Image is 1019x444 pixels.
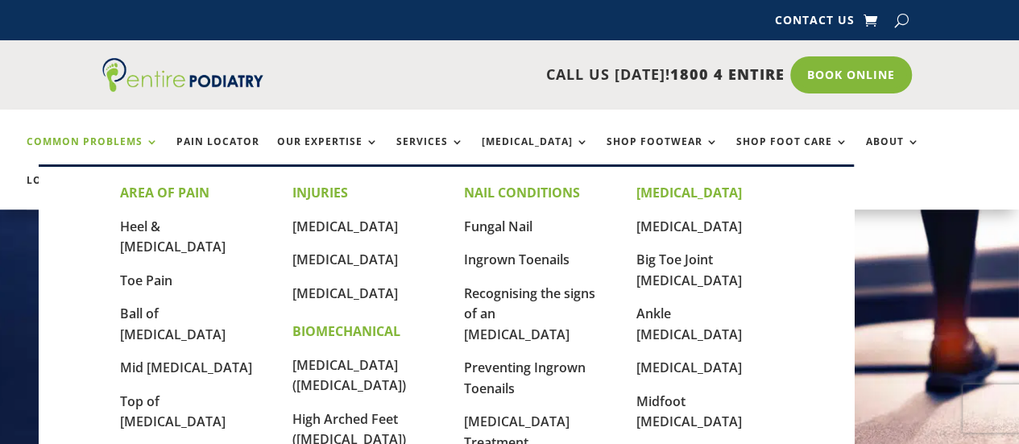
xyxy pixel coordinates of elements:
[464,218,532,235] a: Fungal Nail
[27,136,159,171] a: Common Problems
[636,359,742,376] a: [MEDICAL_DATA]
[636,392,742,431] a: Midfoot [MEDICAL_DATA]
[120,272,172,289] a: Toe Pain
[464,284,595,343] a: Recognising the signs of an [MEDICAL_DATA]
[120,359,252,376] a: Mid [MEDICAL_DATA]
[120,392,226,431] a: Top of [MEDICAL_DATA]
[27,175,107,210] a: Locations
[482,136,589,171] a: [MEDICAL_DATA]
[774,15,854,32] a: Contact Us
[464,184,580,201] strong: NAIL CONDITIONS
[285,64,785,85] p: CALL US [DATE]!
[464,359,586,397] a: Preventing Ingrown Toenails
[176,136,259,171] a: Pain Locator
[120,218,226,256] a: Heel & [MEDICAL_DATA]
[102,58,263,92] img: logo (1)
[636,251,742,289] a: Big Toe Joint [MEDICAL_DATA]
[120,305,226,343] a: Ball of [MEDICAL_DATA]
[292,322,400,340] strong: BIOMECHANICAL
[102,79,263,95] a: Entire Podiatry
[636,305,742,343] a: Ankle [MEDICAL_DATA]
[464,251,570,268] a: Ingrown Toenails
[636,218,742,235] a: [MEDICAL_DATA]
[292,356,406,395] a: [MEDICAL_DATA] ([MEDICAL_DATA])
[790,56,912,93] a: Book Online
[292,184,348,201] strong: INJURIES
[292,218,398,235] a: [MEDICAL_DATA]
[120,184,209,201] strong: AREA OF PAIN
[866,136,920,171] a: About
[636,184,742,201] strong: [MEDICAL_DATA]
[396,136,464,171] a: Services
[736,136,848,171] a: Shop Foot Care
[292,284,398,302] a: [MEDICAL_DATA]
[607,136,719,171] a: Shop Footwear
[292,251,398,268] a: [MEDICAL_DATA]
[670,64,785,84] span: 1800 4 ENTIRE
[277,136,379,171] a: Our Expertise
